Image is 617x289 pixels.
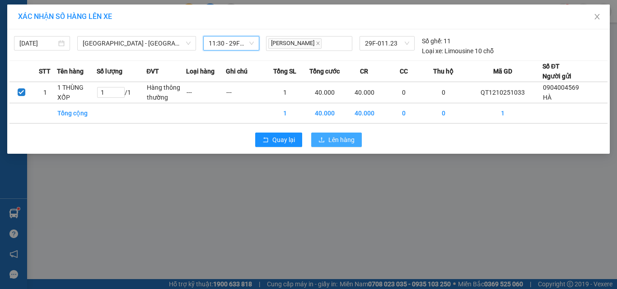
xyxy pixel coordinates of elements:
[19,38,56,48] input: 12/10/2025
[186,82,226,103] td: ---
[146,82,186,103] td: Hàng thông thường
[433,66,453,76] span: Thu hộ
[422,46,443,56] span: Loại xe:
[146,66,159,76] span: ĐVT
[543,84,579,91] span: 0904004569
[384,82,424,103] td: 0
[57,103,97,124] td: Tổng cộng
[255,133,302,147] button: rollbackQuay lại
[50,50,71,56] span: Website
[384,103,424,124] td: 0
[360,66,368,76] span: CR
[268,38,322,49] span: [PERSON_NAME]
[57,66,84,76] span: Tên hàng
[542,61,571,81] div: Số ĐT Người gửi
[265,82,305,103] td: 1
[186,41,191,46] span: down
[594,13,601,20] span: close
[422,36,451,46] div: 11
[39,66,51,76] span: STT
[422,46,494,56] div: Limousine 10 chỗ
[400,66,408,76] span: CC
[584,5,610,30] button: Close
[262,137,269,144] span: rollback
[424,103,463,124] td: 0
[18,12,112,21] span: XÁC NHẬN SỐ HÀNG LÊN XE
[100,9,170,21] span: QT1210251087
[424,82,463,103] td: 0
[97,82,146,103] td: / 1
[328,135,355,145] span: Lên hàng
[33,48,89,65] strong: : [DOMAIN_NAME]
[97,66,122,76] span: Số lượng
[33,82,57,103] td: 1
[345,103,384,124] td: 40.000
[226,66,248,76] span: Ghi chú
[318,137,325,144] span: upload
[305,82,345,103] td: 40.000
[272,135,295,145] span: Quay lại
[265,103,305,124] td: 1
[25,28,98,38] strong: PHIẾU GỬI HÀNG
[311,133,362,147] button: uploadLên hàng
[186,66,215,76] span: Loại hàng
[543,94,552,101] span: HÀ
[305,103,345,124] td: 40.000
[365,37,409,50] span: 29F-011.23
[32,40,90,46] strong: Hotline : 0889 23 23 23
[28,7,94,27] strong: CÔNG TY TNHH VĨNH QUANG
[493,66,512,76] span: Mã GD
[345,82,384,103] td: 40.000
[463,103,542,124] td: 1
[209,37,254,50] span: 11:30 - 29F-011.23
[57,82,97,103] td: 1 THÙNG XỐP
[83,37,191,50] span: Thanh Hóa - Hà Nội
[226,82,266,103] td: ---
[463,82,542,103] td: QT1210251033
[316,41,320,46] span: close
[309,66,340,76] span: Tổng cước
[5,15,22,58] img: logo
[422,36,442,46] span: Số ghế:
[273,66,296,76] span: Tổng SL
